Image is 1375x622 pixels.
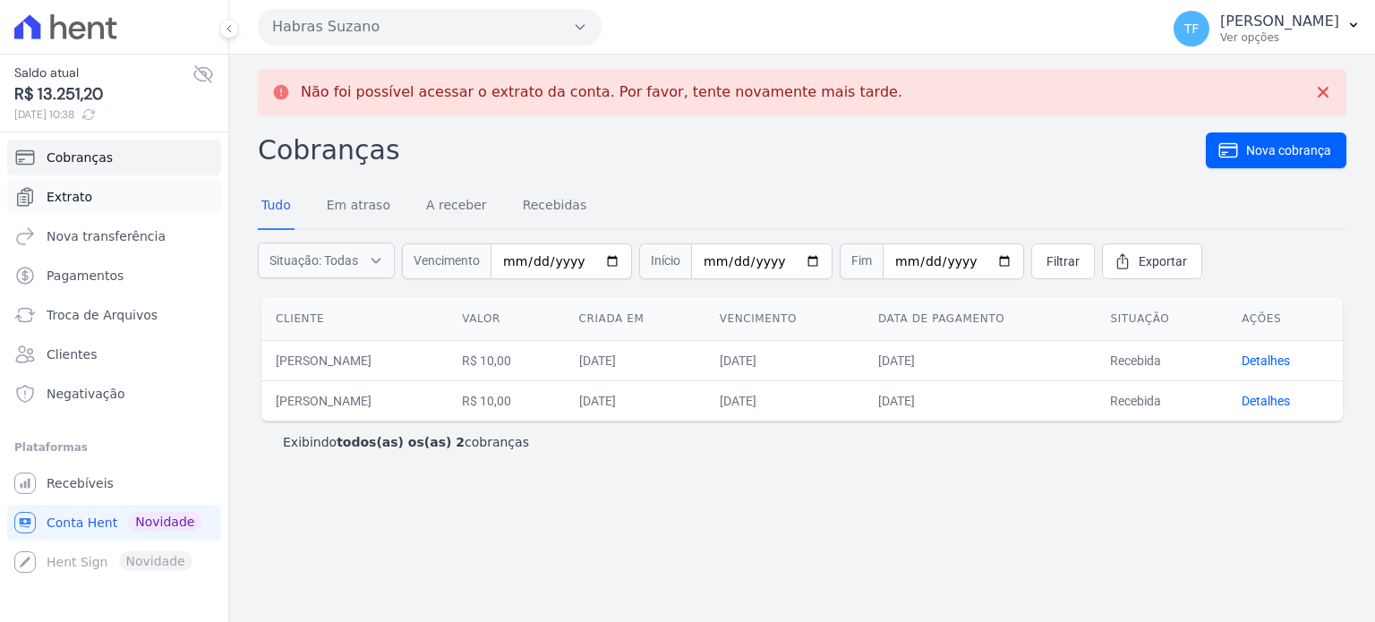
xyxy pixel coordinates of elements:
[423,183,491,230] a: A receber
[705,297,864,341] th: Vencimento
[261,380,448,421] td: [PERSON_NAME]
[840,243,883,279] span: Fim
[47,267,124,285] span: Pagamentos
[269,251,358,269] span: Situação: Todas
[14,107,192,123] span: [DATE] 10:38
[864,297,1097,341] th: Data de pagamento
[47,514,117,532] span: Conta Hent
[1220,30,1339,45] p: Ver opções
[14,140,214,580] nav: Sidebar
[864,340,1097,380] td: [DATE]
[402,243,491,279] span: Vencimento
[14,437,214,458] div: Plataformas
[705,380,864,421] td: [DATE]
[258,9,602,45] button: Habras Suzano
[258,243,395,278] button: Situação: Todas
[565,297,705,341] th: Criada em
[639,243,691,279] span: Início
[565,340,705,380] td: [DATE]
[128,512,201,532] span: Novidade
[1242,394,1290,408] a: Detalhes
[1242,354,1290,368] a: Detalhes
[47,474,114,492] span: Recebíveis
[7,218,221,254] a: Nova transferência
[7,376,221,412] a: Negativação
[301,83,902,101] p: Não foi possível acessar o extrato da conta. Por favor, tente novamente mais tarde.
[519,183,591,230] a: Recebidas
[448,340,564,380] td: R$ 10,00
[565,380,705,421] td: [DATE]
[7,505,221,541] a: Conta Hent Novidade
[337,435,465,449] b: todos(as) os(as) 2
[7,465,221,501] a: Recebíveis
[448,297,564,341] th: Valor
[258,130,1206,170] h2: Cobranças
[47,227,166,245] span: Nova transferência
[1246,141,1331,159] span: Nova cobrança
[283,433,529,451] p: Exibindo cobranças
[7,337,221,372] a: Clientes
[1220,13,1339,30] p: [PERSON_NAME]
[47,306,158,324] span: Troca de Arquivos
[1184,22,1200,35] span: TF
[1096,380,1227,421] td: Recebida
[14,82,192,107] span: R$ 13.251,20
[1096,297,1227,341] th: Situação
[1102,243,1202,279] a: Exportar
[7,140,221,175] a: Cobranças
[258,183,295,230] a: Tudo
[1096,340,1227,380] td: Recebida
[47,149,113,166] span: Cobranças
[864,380,1097,421] td: [DATE]
[323,183,394,230] a: Em atraso
[47,385,125,403] span: Negativação
[1227,297,1343,341] th: Ações
[705,340,864,380] td: [DATE]
[14,64,192,82] span: Saldo atual
[47,345,97,363] span: Clientes
[1206,132,1346,168] a: Nova cobrança
[1139,252,1187,270] span: Exportar
[261,297,448,341] th: Cliente
[1031,243,1095,279] a: Filtrar
[1046,252,1080,270] span: Filtrar
[261,340,448,380] td: [PERSON_NAME]
[47,188,92,206] span: Extrato
[7,258,221,294] a: Pagamentos
[7,297,221,333] a: Troca de Arquivos
[7,179,221,215] a: Extrato
[448,380,564,421] td: R$ 10,00
[1159,4,1375,54] button: TF [PERSON_NAME] Ver opções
